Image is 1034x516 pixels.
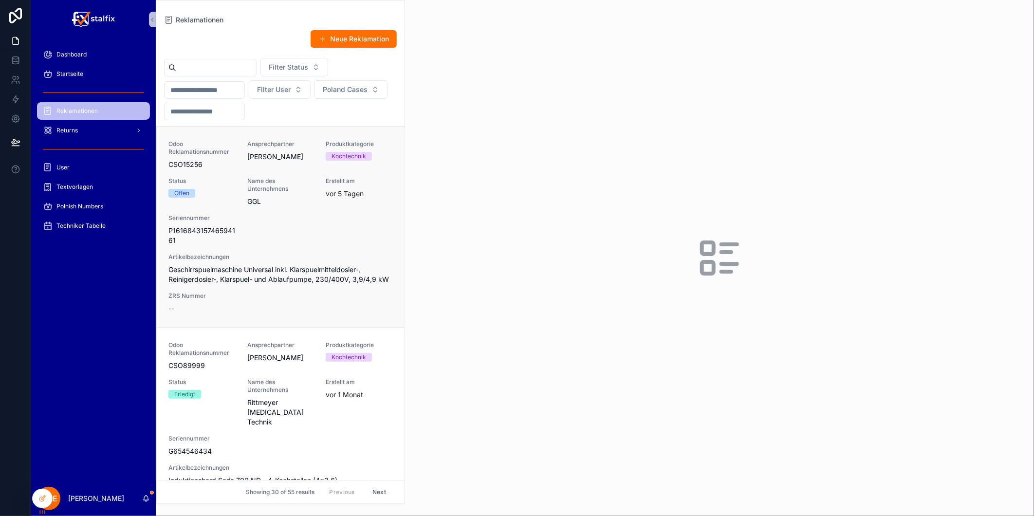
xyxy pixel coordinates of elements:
[164,15,223,25] a: Reklamationen
[168,341,236,357] span: Odoo Reklamationsnummer
[37,159,150,176] a: User
[260,58,328,76] button: Select Button
[168,361,236,370] span: CSO89999
[56,183,93,191] span: Textvorlagen
[37,46,150,63] a: Dashboard
[31,39,156,247] div: scrollable content
[247,177,314,193] span: Name des Unternehmens
[168,476,393,485] span: Induktionsherd Serie 700 ND - 4-Kochstellen (4x3,6)
[56,203,103,210] span: Polnish Numbers
[168,265,393,284] span: Geschirrspuelmaschine Universal inkl. Klarspuelmitteldosier-, Reinigerdosier-, Klarspuel- und Abl...
[247,353,314,363] span: [PERSON_NAME]
[311,30,397,48] button: Neue Reklamation
[168,292,236,300] span: ZRS Nummer
[168,226,236,245] span: P161684315746594161
[56,127,78,134] span: Returns
[56,164,70,171] span: User
[168,160,236,169] span: CSO15256
[332,152,366,161] div: Kochtechnik
[168,253,393,261] span: Artikelbezeichnungen
[37,122,150,139] a: Returns
[176,15,223,25] span: Reklamationen
[174,390,195,399] div: Erledigt
[72,12,115,27] img: App logo
[56,51,87,58] span: Dashboard
[247,378,314,394] span: Name des Unternehmens
[257,85,291,94] span: Filter User
[269,62,308,72] span: Filter Status
[168,304,174,313] span: --
[37,198,150,215] a: Polnish Numbers
[168,464,393,472] span: Artikelbezeichnungen
[168,435,236,442] span: Seriennummer
[326,177,393,185] span: Erstellt am
[366,484,393,499] button: Next
[174,189,189,198] div: Offen
[247,197,314,206] span: GGL
[247,152,314,162] span: [PERSON_NAME]
[326,140,393,148] span: Produktkategorie
[314,80,388,99] button: Select Button
[326,341,393,349] span: Produktkategorie
[157,127,405,327] a: Odoo ReklamationsnummerCSO15256Ansprechpartner[PERSON_NAME]ProduktkategorieKochtechnikStatusOffen...
[323,85,368,94] span: Poland Cases
[326,390,363,400] p: vor 1 Monat
[68,494,124,503] p: [PERSON_NAME]
[37,178,150,196] a: Textvorlagen
[37,65,150,83] a: Startseite
[37,217,150,235] a: Techniker Tabelle
[168,140,236,156] span: Odoo Reklamationsnummer
[332,353,366,362] div: Kochtechnik
[168,378,236,386] span: Status
[168,446,236,456] span: G654546434
[56,107,98,115] span: Reklamationen
[56,222,106,230] span: Techniker Tabelle
[168,177,236,185] span: Status
[168,214,236,222] span: Seriennummer
[326,378,393,386] span: Erstellt am
[247,140,314,148] span: Ansprechpartner
[249,80,311,99] button: Select Button
[247,398,314,427] span: Rittmeyer [MEDICAL_DATA] Technik
[326,189,364,199] p: vor 5 Tagen
[246,488,314,496] span: Showing 30 of 55 results
[37,102,150,120] a: Reklamationen
[247,341,314,349] span: Ansprechpartner
[56,70,83,78] span: Startseite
